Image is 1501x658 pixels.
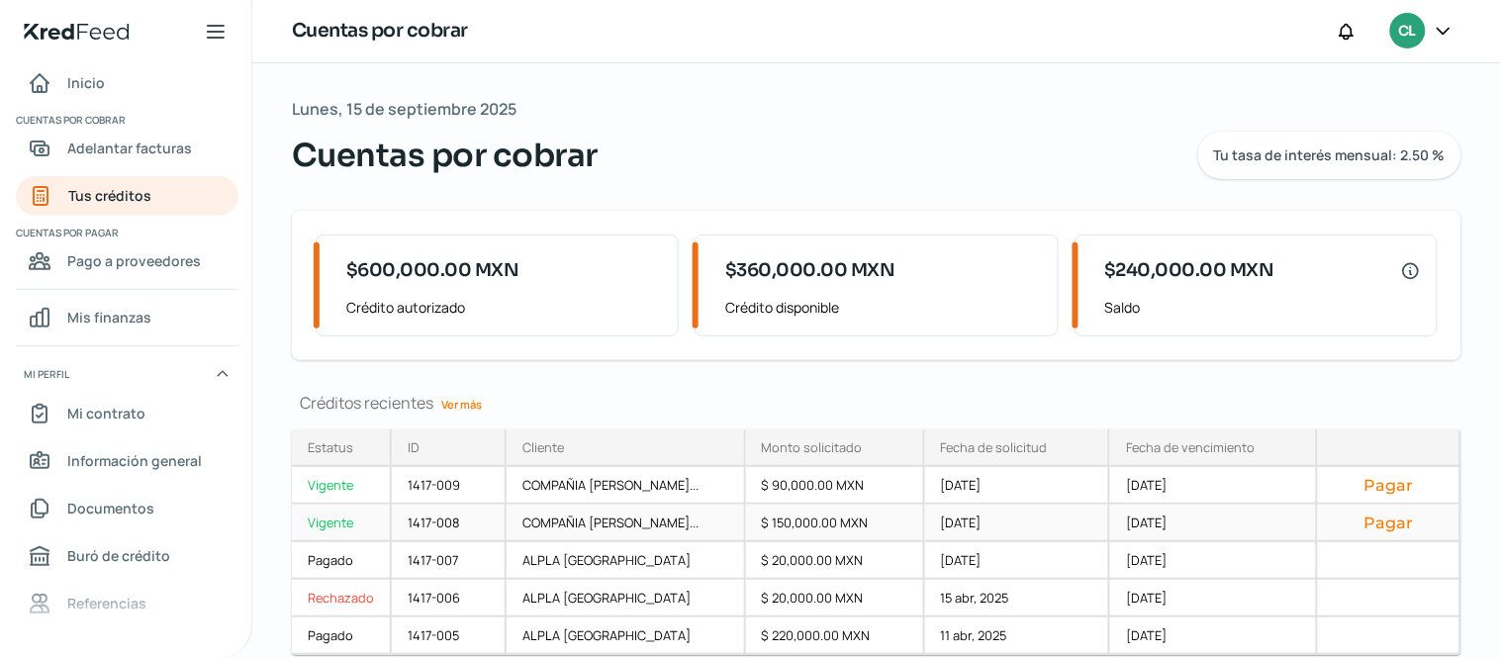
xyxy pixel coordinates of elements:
span: CL [1399,20,1416,44]
span: Pago a proveedores [67,248,201,273]
div: ALPLA [GEOGRAPHIC_DATA] [507,542,745,580]
div: Estatus [308,438,353,456]
span: $360,000.00 MXN [725,257,895,284]
span: Referencias [67,591,146,615]
span: Mi contrato [67,401,145,425]
span: Cuentas por pagar [16,224,235,241]
div: Fecha de vencimiento [1126,438,1255,456]
div: 15 abr, 2025 [925,580,1110,617]
span: Crédito disponible [725,295,1041,320]
a: Pagado [292,542,392,580]
div: [DATE] [1110,505,1317,542]
a: Mi contrato [16,394,238,433]
h1: Cuentas por cobrar [292,17,468,46]
a: Pago a proveedores [16,241,238,281]
div: $ 20,000.00 MXN [746,542,925,580]
a: Pagado [292,617,392,655]
span: Cuentas por cobrar [16,111,235,129]
a: Buró de crédito [16,536,238,576]
div: 11 abr, 2025 [925,617,1110,655]
div: 1417-008 [392,505,507,542]
div: [DATE] [1110,580,1317,617]
div: $ 90,000.00 MXN [746,467,925,505]
a: Documentos [16,489,238,528]
div: Créditos recientes [292,392,1461,414]
button: Pagar [1334,513,1444,532]
div: ALPLA [GEOGRAPHIC_DATA] [507,580,745,617]
button: Pagar [1334,475,1444,495]
div: [DATE] [925,467,1110,505]
div: 1417-005 [392,617,507,655]
span: Buró de crédito [67,543,170,568]
span: Lunes, 15 de septiembre 2025 [292,95,516,124]
span: Crédito autorizado [346,295,662,320]
div: ALPLA [GEOGRAPHIC_DATA] [507,617,745,655]
a: Rechazado [292,580,392,617]
span: Documentos [67,496,154,520]
span: Mis finanzas [67,305,151,329]
span: $240,000.00 MXN [1105,257,1275,284]
a: Mis finanzas [16,298,238,337]
a: Tus créditos [16,176,238,216]
div: ID [408,438,420,456]
a: Referencias [16,584,238,623]
a: Inicio [16,63,238,103]
div: $ 20,000.00 MXN [746,580,925,617]
div: Cliente [522,438,564,456]
div: 1417-009 [392,467,507,505]
span: Cuentas por cobrar [292,132,598,179]
span: Tus créditos [68,183,151,208]
div: [DATE] [1110,617,1317,655]
div: [DATE] [925,505,1110,542]
div: [DATE] [1110,542,1317,580]
div: 1417-006 [392,580,507,617]
div: 1417-007 [392,542,507,580]
div: $ 220,000.00 MXN [746,617,925,655]
a: Vigente [292,467,392,505]
span: Mi perfil [24,365,69,383]
span: Información general [67,448,202,473]
span: Adelantar facturas [67,136,192,160]
div: $ 150,000.00 MXN [746,505,925,542]
a: Ver más [433,389,490,420]
div: Monto solicitado [762,438,863,456]
span: Saldo [1105,295,1421,320]
a: Adelantar facturas [16,129,238,168]
a: Vigente [292,505,392,542]
div: COMPAÑIA [PERSON_NAME]... [507,505,745,542]
span: $600,000.00 MXN [346,257,519,284]
a: Información general [16,441,238,481]
div: COMPAÑIA [PERSON_NAME]... [507,467,745,505]
div: [DATE] [925,542,1110,580]
div: [DATE] [1110,467,1317,505]
div: Fecha de solicitud [941,438,1048,456]
span: Inicio [67,70,105,95]
span: Tu tasa de interés mensual: 2.50 % [1214,148,1446,162]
